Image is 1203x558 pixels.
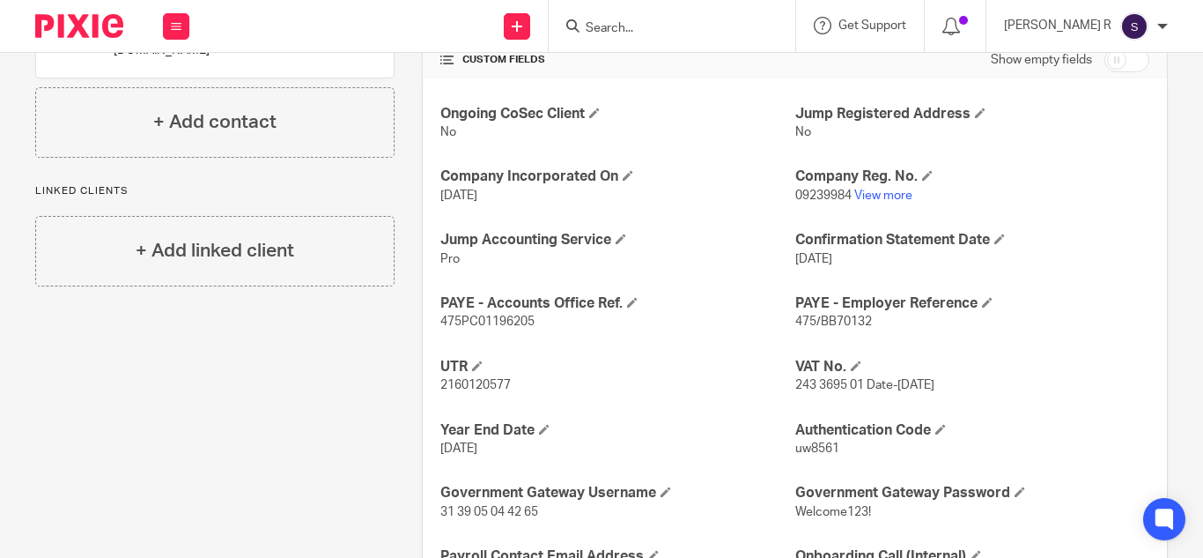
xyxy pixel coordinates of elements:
[35,184,395,198] p: Linked clients
[35,14,123,38] img: Pixie
[440,443,477,455] span: [DATE]
[1004,17,1111,34] p: [PERSON_NAME] R
[440,358,794,376] h4: UTR
[440,126,456,138] span: No
[584,21,742,37] input: Search
[440,484,794,502] h4: Government Gateway Username
[795,484,1149,502] h4: Government Gateway Password
[795,421,1149,440] h4: Authentication Code
[440,190,477,202] span: [DATE]
[440,294,794,313] h4: PAYE - Accounts Office Ref.
[991,51,1092,69] label: Show empty fields
[440,253,460,265] span: Pro
[795,379,934,391] span: 243 3695 01 Date-[DATE]
[795,253,832,265] span: [DATE]
[795,443,839,455] span: uw8561
[795,231,1149,249] h4: Confirmation Statement Date
[1120,12,1148,41] img: svg%3E
[838,19,906,32] span: Get Support
[795,190,852,202] span: 09239984
[795,316,872,328] span: 475/BB70132
[136,237,294,264] h4: + Add linked client
[795,358,1149,376] h4: VAT No.
[795,294,1149,313] h4: PAYE - Employer Reference
[795,105,1149,123] h4: Jump Registered Address
[854,190,912,202] a: View more
[153,108,277,136] h4: + Add contact
[795,167,1149,186] h4: Company Reg. No.
[440,167,794,186] h4: Company Incorporated On
[440,231,794,249] h4: Jump Accounting Service
[440,506,538,518] span: 31 39 05 04 42 65
[440,379,511,391] span: 2160120577
[440,53,794,67] h4: CUSTOM FIELDS
[440,421,794,440] h4: Year End Date
[795,506,871,518] span: Welcome123!
[440,105,794,123] h4: Ongoing CoSec Client
[795,126,811,138] span: No
[440,316,535,328] span: 475PC01196205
